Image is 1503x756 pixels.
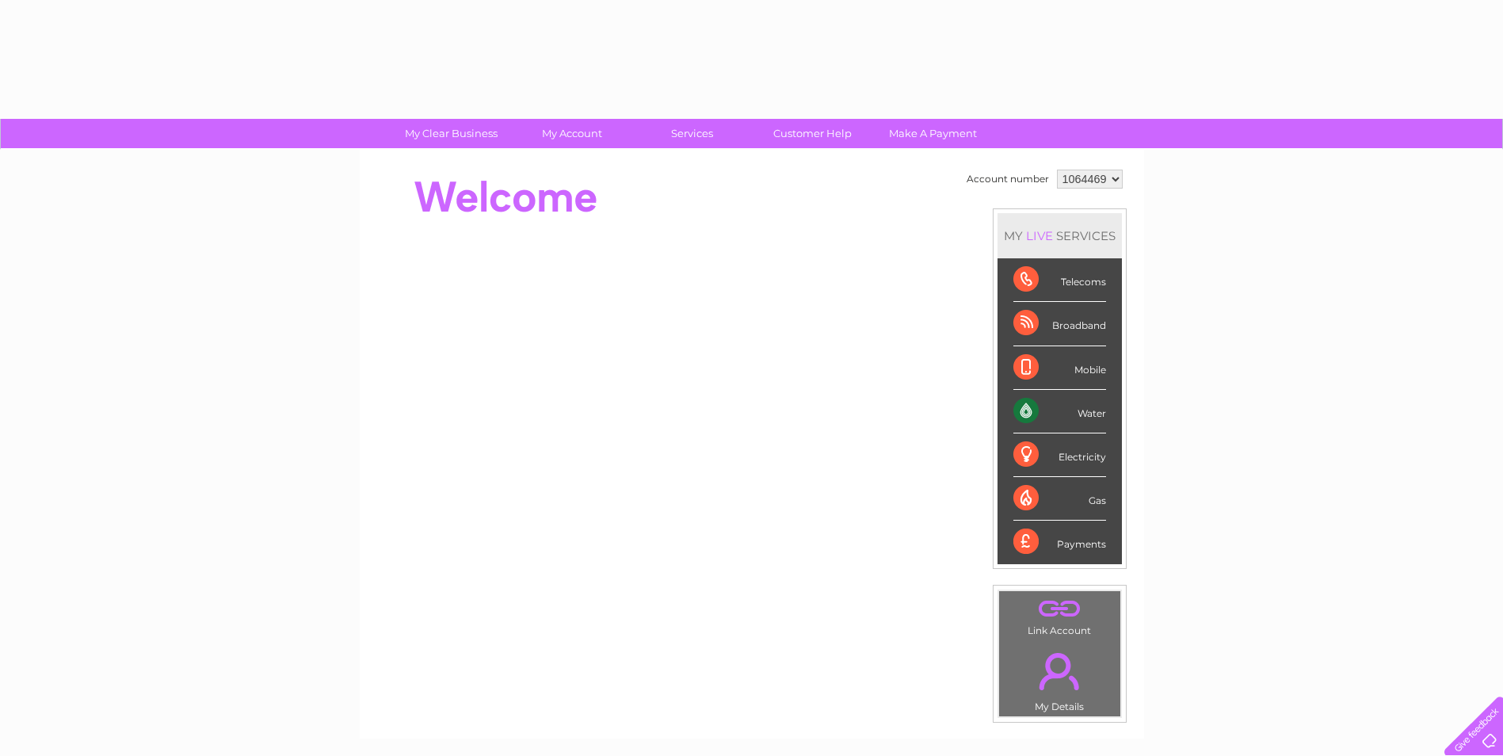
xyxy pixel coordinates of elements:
td: Account number [963,166,1053,193]
a: Customer Help [747,119,878,148]
a: My Clear Business [386,119,517,148]
div: MY SERVICES [998,213,1122,258]
div: Payments [1013,521,1106,563]
a: My Account [506,119,637,148]
div: Mobile [1013,346,1106,390]
td: Link Account [998,590,1121,640]
a: . [1003,643,1116,699]
div: Electricity [1013,433,1106,477]
div: Water [1013,390,1106,433]
a: Make A Payment [868,119,998,148]
a: Services [627,119,757,148]
div: Broadband [1013,302,1106,346]
div: Telecoms [1013,258,1106,302]
td: My Details [998,640,1121,717]
div: Gas [1013,477,1106,521]
div: LIVE [1023,228,1056,243]
a: . [1003,595,1116,623]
